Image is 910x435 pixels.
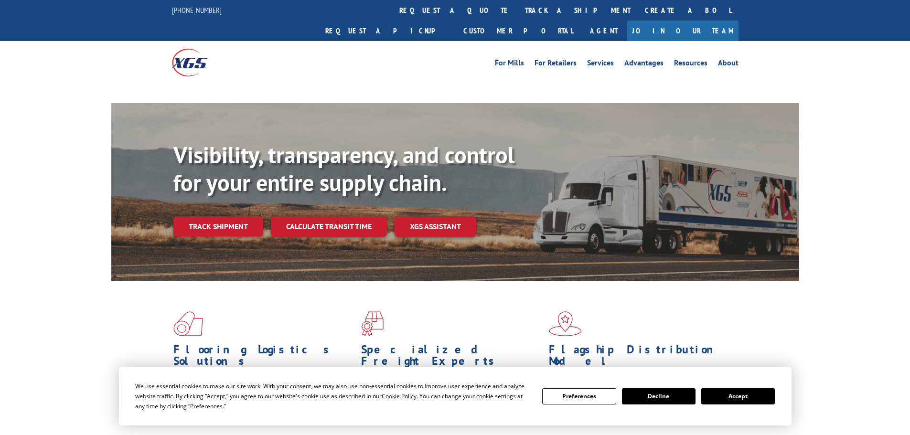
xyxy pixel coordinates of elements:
[173,344,354,371] h1: Flooring Logistics Solutions
[361,344,542,371] h1: Specialized Freight Experts
[173,140,514,197] b: Visibility, transparency, and control for your entire supply chain.
[718,59,739,70] a: About
[495,59,524,70] a: For Mills
[587,59,614,70] a: Services
[549,344,729,371] h1: Flagship Distribution Model
[135,381,531,411] div: We use essential cookies to make our site work. With your consent, we may also use non-essential ...
[542,388,616,404] button: Preferences
[395,216,476,237] a: XGS ASSISTANT
[701,388,775,404] button: Accept
[622,388,696,404] button: Decline
[173,216,263,236] a: Track shipment
[627,21,739,41] a: Join Our Team
[549,311,582,336] img: xgs-icon-flagship-distribution-model-red
[674,59,707,70] a: Resources
[624,59,664,70] a: Advantages
[119,367,792,425] div: Cookie Consent Prompt
[382,392,417,400] span: Cookie Policy
[318,21,456,41] a: Request a pickup
[361,311,384,336] img: xgs-icon-focused-on-flooring-red
[535,59,577,70] a: For Retailers
[173,311,203,336] img: xgs-icon-total-supply-chain-intelligence-red
[190,402,223,410] span: Preferences
[172,5,222,15] a: [PHONE_NUMBER]
[456,21,580,41] a: Customer Portal
[580,21,627,41] a: Agent
[271,216,387,237] a: Calculate transit time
